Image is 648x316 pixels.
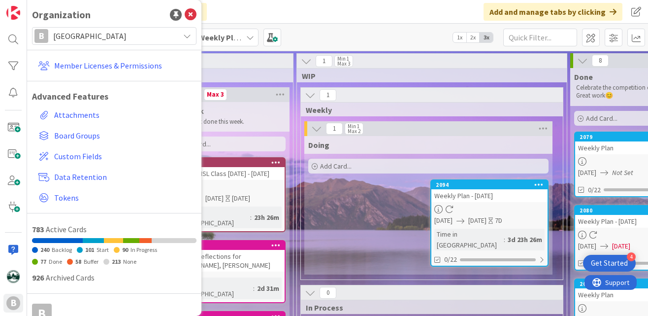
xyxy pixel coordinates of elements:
[337,56,349,61] div: Min 1
[75,258,81,265] span: 58
[302,71,554,81] span: WIP
[612,168,633,177] i: Not Set
[173,159,285,166] div: 2100
[320,162,352,171] span: Add Card...
[52,246,72,253] span: Backlog
[97,246,109,253] span: Start
[444,254,457,265] span: 0/22
[34,127,196,144] a: Board Groups
[32,224,44,234] span: 783
[165,71,281,81] span: To Do
[431,189,548,202] div: Weekly Plan - [DATE]
[480,33,493,42] span: 3x
[253,283,255,294] span: :
[173,242,285,249] div: 2096
[348,124,359,129] div: Min 1
[232,193,250,204] div: [DATE]
[627,252,636,261] div: 4
[32,91,196,102] h1: Advanced Features
[430,179,549,267] a: 2094Weekly Plan - [DATE][DATE][DATE]7DTime in [GEOGRAPHIC_DATA]:3d 23h 26m0/22
[168,158,285,167] div: 2100
[586,114,617,123] span: Add Card...
[54,150,193,162] span: Custom Fields
[316,55,332,67] span: 1
[49,258,62,265] span: Done
[54,192,193,204] span: Tokens
[592,55,609,67] span: 8
[250,212,252,223] span: :
[168,158,285,180] div: 2100Prep for MSL Class [DATE] - [DATE]
[495,215,502,226] div: 7D
[32,7,91,22] div: Organization
[431,180,548,202] div: 2094Weekly Plan - [DATE]
[308,140,329,150] span: Doing
[6,296,20,310] div: B
[169,118,284,126] p: Cards to get done this week.
[468,215,486,226] span: [DATE]
[168,167,285,180] div: Prep for MSL Class [DATE] - [DATE]
[306,105,551,115] span: Weekly
[466,33,480,42] span: 2x
[171,278,253,299] div: Time in [GEOGRAPHIC_DATA]
[171,207,250,228] div: Time in [GEOGRAPHIC_DATA]
[34,29,48,43] div: B
[612,241,630,251] span: [DATE]
[40,246,49,253] span: 240
[504,234,505,245] span: :
[123,258,136,265] span: None
[436,181,548,188] div: 2094
[588,185,601,195] span: 0/22
[205,193,224,204] span: [DATE]
[252,212,282,223] div: 23h 26m
[167,157,286,232] a: 2100Prep for MSL Class [DATE] - [DATE][DATE][DATE][DATE]Time in [GEOGRAPHIC_DATA]:23h 26m
[34,106,196,124] a: Attachments
[591,258,628,268] div: Get Started
[130,246,157,253] span: In Progress
[578,241,596,251] span: [DATE]
[505,234,545,245] div: 3d 23h 26m
[32,223,196,235] div: Active Cards
[326,123,343,135] span: 1
[6,270,20,283] img: TC
[578,168,596,178] span: [DATE]
[453,33,466,42] span: 1x
[84,258,98,265] span: Buffer
[40,258,46,265] span: 77
[337,61,350,66] div: Max 3
[168,241,285,250] div: 2096
[484,3,622,21] div: Add and manage tabs by clicking
[431,180,548,189] div: 2094
[434,229,504,250] div: Time in [GEOGRAPHIC_DATA]
[34,189,196,207] a: Tokens
[320,89,336,101] span: 1
[122,246,128,253] span: 90
[53,29,174,43] span: [GEOGRAPHIC_DATA]
[207,92,224,97] div: Max 3
[168,250,285,272] div: Prepare Reflections for [PERSON_NAME], [PERSON_NAME]
[168,241,285,272] div: 2096Prepare Reflections for [PERSON_NAME], [PERSON_NAME]
[34,168,196,186] a: Data Retention
[167,240,286,303] a: 2096Prepare Reflections for [PERSON_NAME], [PERSON_NAME]Time in [GEOGRAPHIC_DATA]:2d 31m
[32,273,44,282] span: 926
[85,246,94,253] span: 101
[34,147,196,165] a: Custom Fields
[605,91,613,100] span: 😊
[574,72,593,82] span: Done
[320,287,336,299] span: 0
[503,29,577,46] input: Quick Filter...
[112,258,121,265] span: 213
[583,255,636,272] div: Open Get Started checklist, remaining modules: 4
[21,1,45,13] span: Support
[348,129,360,134] div: Max 2
[34,57,196,74] a: Member Licenses & Permissions
[306,303,551,313] span: In Process
[32,272,196,283] div: Archived Cards
[255,283,282,294] div: 2d 31m
[54,130,193,141] span: Board Groups
[434,215,453,226] span: [DATE]
[54,171,193,183] span: Data Retention
[6,6,20,20] img: Visit kanbanzone.com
